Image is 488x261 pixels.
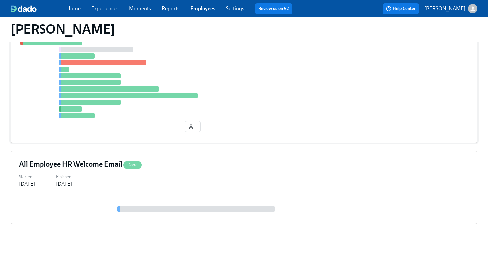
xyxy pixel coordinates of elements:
a: Moments [129,5,151,12]
span: Help Center [386,5,416,12]
a: Settings [226,5,244,12]
img: dado [11,5,37,12]
a: Home [66,5,81,12]
div: [DATE] [56,181,72,188]
h4: All Employee HR Welcome Email [19,159,142,169]
label: Finished [56,173,72,181]
a: dado [11,5,66,12]
button: [PERSON_NAME] [424,4,477,13]
h1: [PERSON_NAME] [11,21,115,37]
div: [DATE] [19,181,35,188]
button: Review us on G2 [255,3,292,14]
p: [PERSON_NAME] [424,5,465,12]
a: Review us on G2 [258,5,289,12]
a: Employees [190,5,215,12]
a: Reports [162,5,180,12]
label: Started [19,173,35,181]
span: Done [123,162,142,167]
button: Help Center [383,3,419,14]
a: Experiences [91,5,119,12]
button: 1 [185,121,201,132]
span: 1 [188,123,197,130]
